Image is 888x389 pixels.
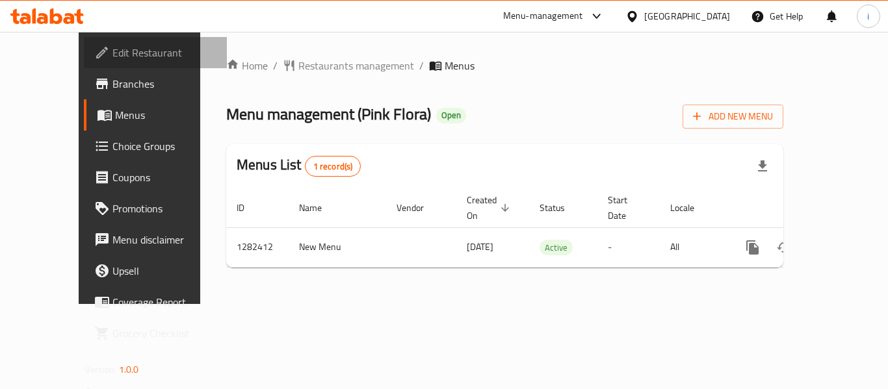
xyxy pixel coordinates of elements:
div: Total records count [305,156,361,177]
span: Menus [445,58,475,73]
a: Promotions [84,193,227,224]
button: Add New Menu [683,105,783,129]
span: [DATE] [467,238,493,255]
div: Open [436,108,466,123]
div: Export file [747,151,778,182]
button: more [737,232,768,263]
span: Branches [112,76,216,92]
h2: Menus List [237,155,361,177]
li: / [273,58,278,73]
span: Menus [115,107,216,123]
span: Menu disclaimer [112,232,216,247]
span: Open [436,110,466,121]
span: Coupons [112,169,216,185]
a: Upsell [84,255,227,286]
span: Menu management ( Pink Flora ) [226,99,431,129]
span: Promotions [112,201,216,216]
span: Start Date [608,192,644,223]
span: Vendor [397,200,441,216]
li: / [419,58,424,73]
span: Name [299,200,339,216]
div: [GEOGRAPHIC_DATA] [644,9,730,23]
a: Branches [84,68,227,99]
table: enhanced table [226,188,872,268]
span: Upsell [112,263,216,279]
td: - [597,227,660,267]
nav: breadcrumb [226,58,783,73]
span: Status [540,200,582,216]
span: Locale [670,200,711,216]
a: Restaurants management [283,58,414,73]
a: Coverage Report [84,286,227,318]
span: ID [237,200,261,216]
div: Menu-management [503,8,583,24]
span: Add New Menu [693,108,773,125]
a: Menu disclaimer [84,224,227,255]
span: i [867,9,869,23]
td: All [660,227,727,267]
td: New Menu [289,227,386,267]
span: Restaurants management [298,58,414,73]
button: Change Status [768,232,800,263]
span: Grocery Checklist [112,325,216,341]
span: Version: [85,361,117,378]
span: Created On [467,192,514,223]
a: Grocery Checklist [84,318,227,349]
span: Edit Restaurant [112,45,216,60]
span: 1.0.0 [119,361,139,378]
a: Choice Groups [84,131,227,162]
a: Coupons [84,162,227,193]
a: Home [226,58,268,73]
span: 1 record(s) [306,160,361,173]
span: Active [540,240,573,255]
span: Coverage Report [112,294,216,310]
span: Choice Groups [112,138,216,154]
a: Menus [84,99,227,131]
td: 1282412 [226,227,289,267]
a: Edit Restaurant [84,37,227,68]
th: Actions [727,188,872,228]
